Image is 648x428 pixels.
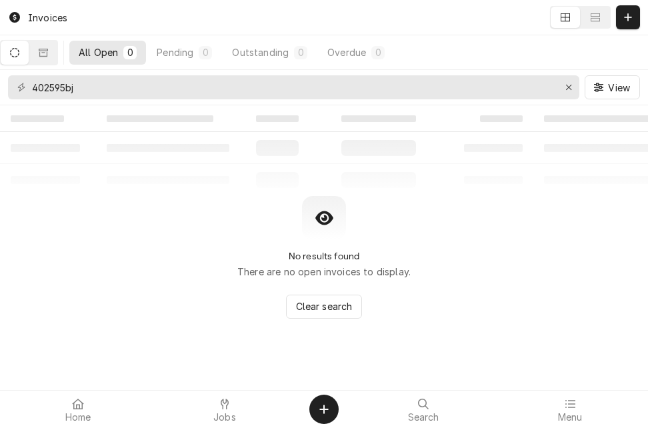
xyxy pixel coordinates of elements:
input: Keyword search [32,75,554,99]
div: Pending [157,45,193,59]
a: Search [351,393,496,425]
button: Clear search [286,295,363,319]
span: ‌ [480,115,523,122]
p: There are no open invoices to display. [237,265,411,279]
span: Jobs [213,412,236,423]
span: Menu [558,412,583,423]
div: Overdue [327,45,366,59]
span: Clear search [293,299,355,313]
div: 0 [126,45,134,59]
div: 0 [297,45,305,59]
div: Outstanding [232,45,289,59]
h2: No results found [289,251,360,262]
button: Create Object [309,395,339,424]
span: ‌ [11,115,64,122]
span: ‌ [256,115,299,122]
span: Home [65,412,91,423]
span: Search [408,412,439,423]
a: Home [5,393,151,425]
div: 0 [201,45,209,59]
div: 0 [374,45,382,59]
div: All Open [79,45,118,59]
span: View [605,81,633,95]
a: Menu [497,393,643,425]
button: View [585,75,640,99]
button: Erase input [558,77,579,98]
span: ‌ [107,115,213,122]
a: Jobs [152,393,297,425]
span: ‌ [341,115,416,122]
